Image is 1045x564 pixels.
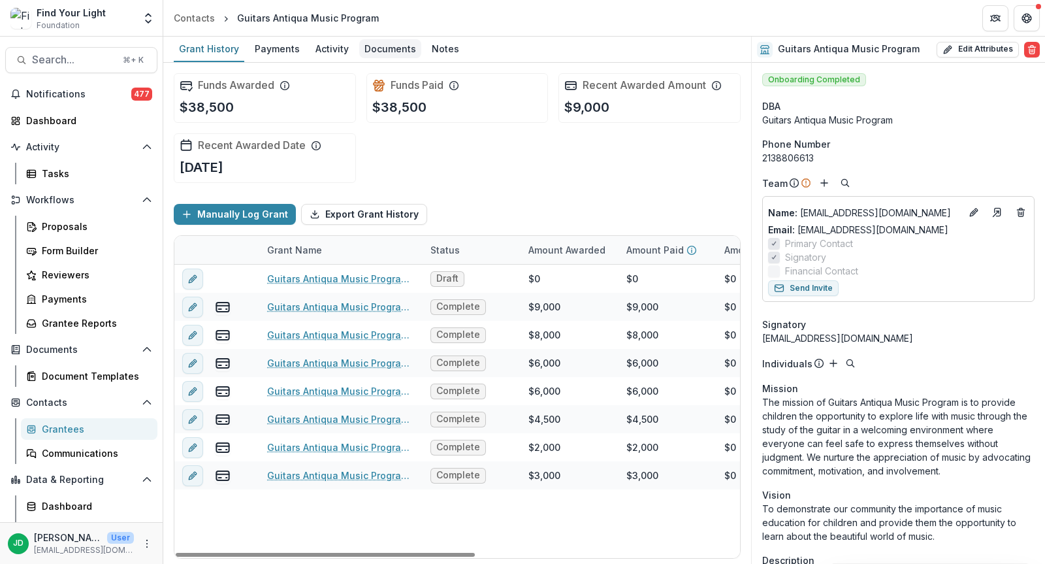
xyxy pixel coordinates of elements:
button: Edit Attributes [937,42,1019,58]
a: Dashboard [21,495,157,517]
h2: Funds Paid [391,79,443,91]
a: Payments [249,37,305,62]
button: Send Invite [768,280,839,296]
div: $0 [724,356,736,370]
div: Status [423,236,521,264]
span: Email: [768,224,795,235]
div: Contacts [174,11,215,25]
span: Data & Reporting [26,474,137,486]
div: Grant History [174,39,244,58]
div: Grantee Reports [42,316,147,330]
div: [EMAIL_ADDRESS][DOMAIN_NAME] [762,331,1035,345]
a: Notes [426,37,464,62]
div: Communications [42,446,147,460]
div: ⌘ + K [120,53,146,67]
a: Reviewers [21,264,157,286]
div: $0 [626,272,638,286]
div: $0 [724,328,736,342]
button: edit [182,381,203,402]
div: Activity [310,39,354,58]
button: Open Contacts [5,392,157,413]
button: More [139,536,155,552]
button: view-payments [215,356,231,371]
div: Guitars Antiqua Music Program [237,11,379,25]
div: $9,000 [528,300,560,314]
span: Primary Contact [785,237,853,250]
div: Document Templates [42,369,147,383]
div: Documents [359,39,421,58]
p: [PERSON_NAME] [34,531,102,544]
span: Complete [436,357,480,369]
h2: Recent Awarded Amount [583,79,706,91]
span: Draft [436,273,458,284]
span: Complete [436,301,480,312]
div: 2138806613 [762,151,1035,165]
div: $0 [724,384,736,398]
span: Phone Number [762,137,830,151]
button: Get Help [1014,5,1040,31]
a: Guitars Antiqua Music Program-2022 [267,384,415,398]
p: The mission of Guitars Antiqua Music Program is to provide children the opportunity to explore li... [762,395,1035,478]
a: Dashboard [5,110,157,131]
button: Search [843,356,858,371]
div: Amount Awarded [521,236,619,264]
div: $6,000 [626,384,658,398]
div: Grant Name [259,236,423,264]
div: Amount Awarded [521,243,613,257]
h2: Funds Awarded [198,79,274,91]
a: Contacts [169,8,220,27]
a: Payments [21,288,157,310]
a: Guitars Antiqua Music Program-2023 [267,356,415,370]
button: Search... [5,47,157,73]
div: Amount Paid [619,236,716,264]
button: Open Documents [5,339,157,360]
p: To demonstrate our community the importance of music education for children and provide them the ... [762,502,1035,543]
button: Add [826,356,841,371]
div: $8,000 [626,328,658,342]
span: Vision [762,488,791,502]
div: Payments [249,39,305,58]
div: Dashboard [42,499,147,513]
button: edit [182,437,203,458]
button: Delete [1024,42,1040,58]
button: Open Workflows [5,190,157,210]
button: Deletes [1013,205,1029,220]
img: Find Your Light [10,8,31,29]
p: Team [762,176,788,190]
div: Guitars Antiqua Music Program [762,113,1035,127]
span: Signatory [762,318,806,331]
span: Foundation [37,20,80,31]
span: Signatory [785,250,826,264]
a: Tasks [21,163,157,184]
div: $8,000 [528,328,560,342]
button: Notifications477 [5,84,157,105]
a: Guitars Antiqua Music Program-2021 [267,412,415,426]
p: User [107,532,134,544]
button: Export Grant History [301,204,427,225]
span: Complete [436,442,480,453]
div: $0 [528,272,540,286]
h2: Recent Awarded Date [198,139,306,152]
a: Grantees [21,418,157,440]
button: Open Data & Reporting [5,469,157,490]
button: Edit [966,205,982,220]
div: Payments [42,292,147,306]
a: Communications [21,442,157,464]
span: Complete [436,386,480,397]
p: $9,000 [564,97,609,117]
div: Reviewers [42,268,147,282]
a: Form Builder [21,240,157,261]
div: Amount Payable [716,236,814,264]
p: Amount Payable [724,243,799,257]
a: Guitars Antiqua Music Program -2020 [267,440,415,454]
div: $6,000 [528,384,560,398]
button: view-payments [215,468,231,484]
span: Complete [436,329,480,340]
a: Guitars Antiqua Music Program-2020 [267,469,415,482]
div: $6,000 [626,356,658,370]
span: DBA [762,99,780,113]
button: Open Activity [5,137,157,158]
